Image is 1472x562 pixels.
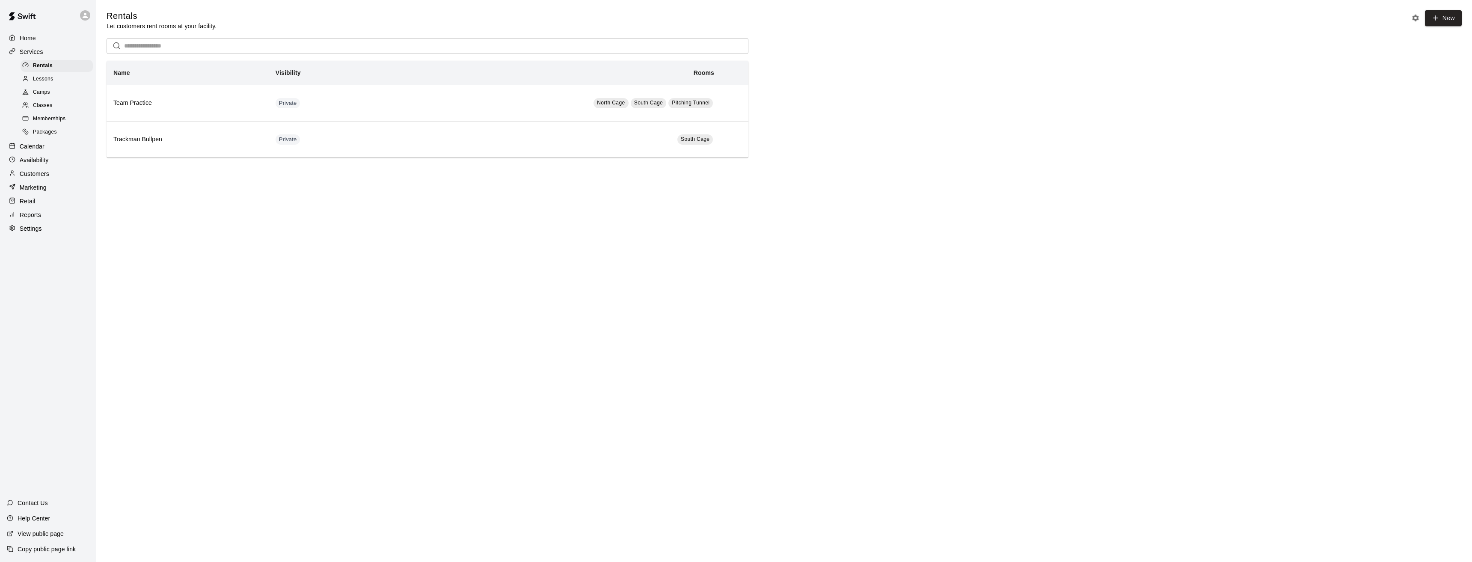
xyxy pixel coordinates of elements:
a: Availability [7,154,89,167]
p: Reports [20,211,41,219]
p: Calendar [20,142,45,151]
p: Customers [20,169,49,178]
p: Let customers rent rooms at your facility. [107,22,217,30]
a: Settings [7,222,89,235]
span: Rentals [33,62,53,70]
div: Packages [21,126,93,138]
a: Lessons [21,72,96,86]
a: Services [7,45,89,58]
p: Availability [20,156,49,164]
button: Rental settings [1409,12,1422,24]
h6: Trackman Bullpen [113,135,262,144]
b: Rooms [694,69,714,76]
h5: Rentals [107,10,217,22]
a: Retail [7,195,89,208]
span: Pitching Tunnel [672,100,709,106]
span: Camps [33,88,50,97]
a: Packages [21,126,96,139]
div: Memberships [21,113,93,125]
span: Lessons [33,75,53,83]
a: Calendar [7,140,89,153]
a: Marketing [7,181,89,194]
span: Private [276,99,300,107]
div: This service is hidden, and can only be accessed via a direct link [276,98,300,108]
span: South Cage [634,100,663,106]
a: Customers [7,167,89,180]
div: Lessons [21,73,93,85]
p: Copy public page link [18,545,76,553]
span: North Cage [597,100,625,106]
p: Settings [20,224,42,233]
div: Rentals [21,60,93,72]
a: New [1425,10,1462,26]
a: Rentals [21,59,96,72]
p: Help Center [18,514,50,523]
a: Home [7,32,89,45]
b: Visibility [276,69,301,76]
p: Services [20,48,43,56]
div: Camps [21,86,93,98]
a: Camps [21,86,96,99]
p: Home [20,34,36,42]
span: South Cage [681,136,709,142]
b: Name [113,69,130,76]
div: This service is hidden, and can only be accessed via a direct link [276,134,300,145]
p: Marketing [20,183,47,192]
h6: Team Practice [113,98,262,108]
span: Classes [33,101,52,110]
span: Private [276,136,300,144]
span: Memberships [33,115,65,123]
table: simple table [107,61,748,158]
a: Classes [21,99,96,113]
p: Retail [20,197,36,205]
p: View public page [18,529,64,538]
span: Packages [33,128,57,137]
a: Memberships [21,113,96,126]
div: Classes [21,100,93,112]
a: Reports [7,208,89,221]
p: Contact Us [18,499,48,507]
